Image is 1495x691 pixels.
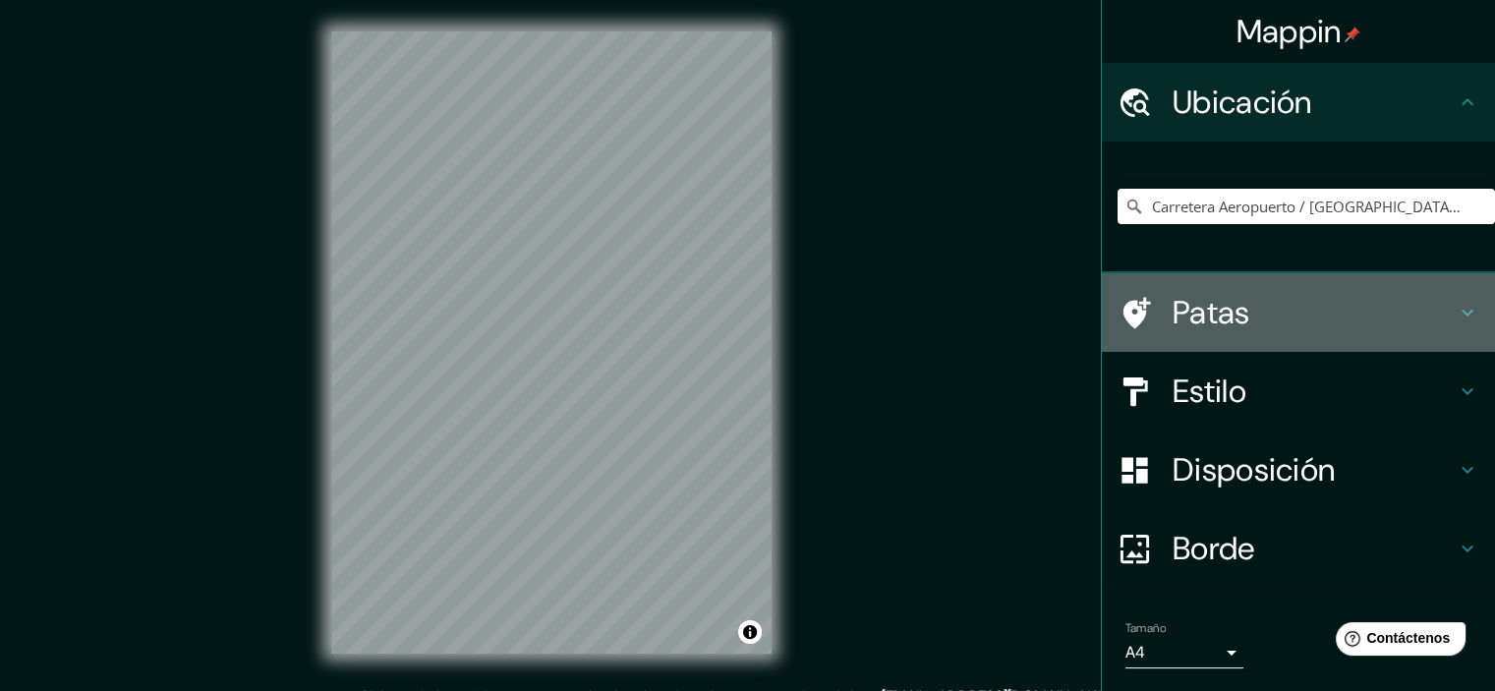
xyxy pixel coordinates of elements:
div: Patas [1102,273,1495,352]
div: Estilo [1102,352,1495,431]
div: Ubicación [1102,63,1495,142]
div: Borde [1102,509,1495,588]
font: Mappin [1236,11,1342,52]
font: Estilo [1173,371,1246,412]
img: pin-icon.png [1345,27,1360,42]
div: A4 [1125,637,1243,668]
button: Activar o desactivar atribución [738,620,762,644]
font: Ubicación [1173,82,1312,123]
font: Patas [1173,292,1250,333]
input: Elige tu ciudad o zona [1118,189,1495,224]
canvas: Mapa [331,31,772,654]
font: Tamaño [1125,620,1166,636]
iframe: Lanzador de widgets de ayuda [1320,614,1473,669]
div: Disposición [1102,431,1495,509]
font: A4 [1125,642,1145,662]
font: Borde [1173,528,1255,569]
font: Disposición [1173,449,1335,490]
